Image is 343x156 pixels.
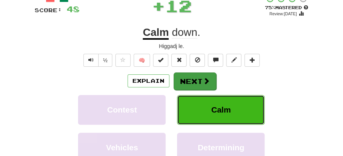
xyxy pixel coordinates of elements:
span: 75 % [265,5,275,10]
button: Next [174,72,216,90]
button: Play sentence audio (ctl+space) [83,54,99,67]
span: Determining [198,143,244,152]
button: Explain [128,74,169,87]
div: Higgadj le. [35,42,309,50]
div: Text-to-speech controls [82,54,113,67]
button: Contest [78,95,166,125]
small: Review: [DATE] [270,11,297,16]
button: Edit sentence (alt+d) [226,54,241,67]
span: Contest [107,105,137,114]
span: 48 [67,4,80,14]
button: Set this sentence to 100% Mastered (alt+m) [153,54,168,67]
span: Vehicles [106,143,138,152]
button: Ignore sentence (alt+i) [190,54,205,67]
button: Calm [177,95,265,125]
button: Add to collection (alt+a) [244,54,260,67]
button: Favorite sentence (alt+f) [115,54,131,67]
button: ½ [98,54,113,67]
button: Discuss sentence (alt+u) [208,54,223,67]
span: Calm [211,105,231,114]
span: . [169,26,200,39]
u: Calm [143,26,169,40]
span: down [172,26,197,39]
div: Mastered [265,5,309,11]
button: Reset to 0% Mastered (alt+r) [171,54,187,67]
button: 🧠 [134,54,150,67]
span: Score: [35,7,62,13]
